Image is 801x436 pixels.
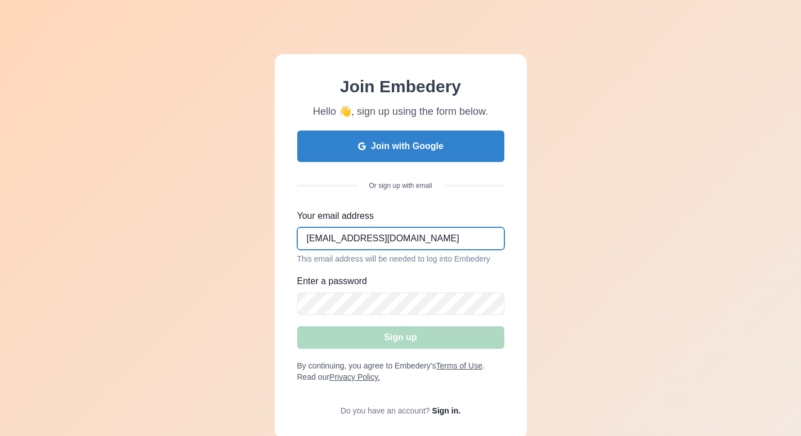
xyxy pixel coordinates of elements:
[297,131,504,162] button: Join with Google
[357,181,443,190] span: Or sign up with email
[329,372,380,381] a: Privacy Policy.
[436,361,482,370] a: Terms of Use
[313,104,488,119] p: Hello 👋, sign up using the form below.
[297,360,504,383] p: By continuing, you agree to Embedery's . Read our
[297,326,504,349] button: Sign up
[432,406,461,415] a: Sign in.
[297,254,504,263] div: This email address will be needed to log into Embedery
[297,209,498,223] label: Your email address
[313,77,488,97] h1: Join Embedery
[341,406,430,415] span: Do you have an account?
[297,275,498,288] label: Enter a password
